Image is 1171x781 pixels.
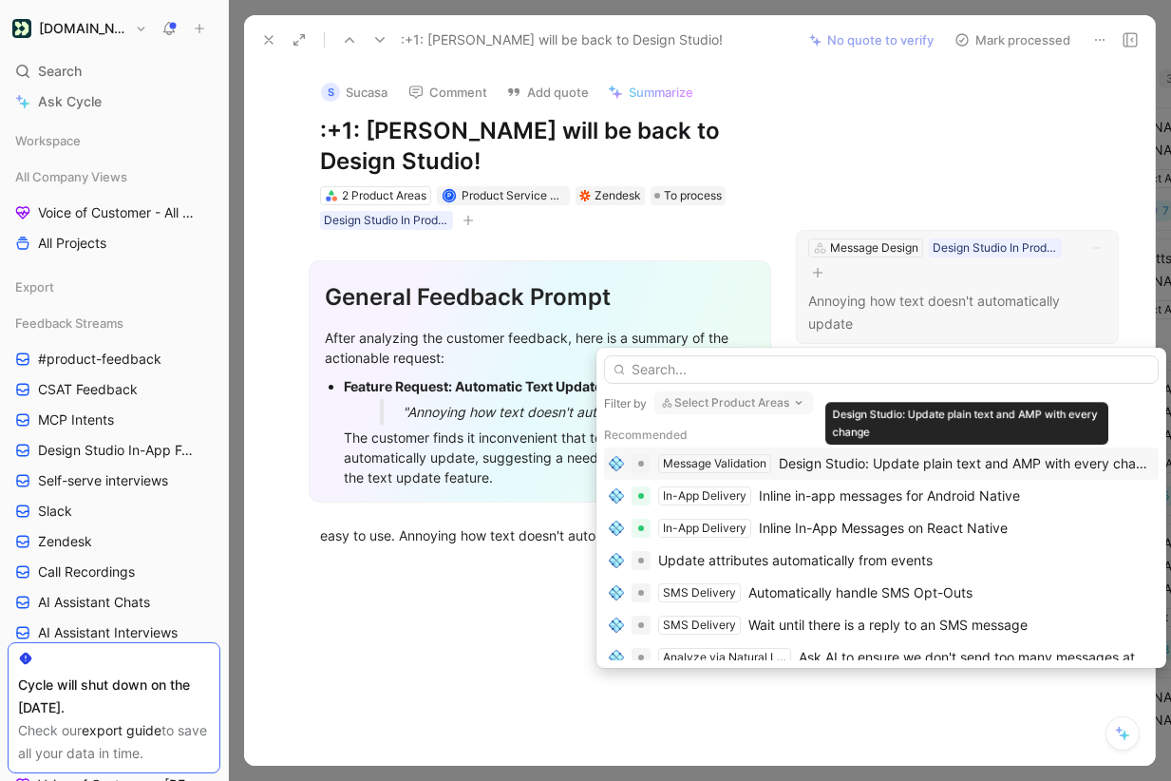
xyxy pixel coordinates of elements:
[759,517,1008,540] div: Inline In-App Messages on React Native
[604,423,1159,448] div: Recommended
[759,485,1020,507] div: Inline in-app messages for Android Native
[663,519,746,538] div: In-App Delivery
[748,614,1028,637] div: Wait until there is a reply to an SMS message
[609,585,624,600] img: 💠
[609,521,624,536] img: 💠
[658,549,933,572] div: Update attributes automatically from events
[609,553,624,568] img: 💠
[663,486,746,505] div: In-App Delivery
[609,456,624,471] img: 💠
[604,355,1159,384] input: Search...
[663,616,736,635] div: SMS Delivery
[748,581,973,604] div: Automatically handle SMS Opt-Outs
[663,583,736,602] div: SMS Delivery
[779,452,1154,475] div: Design Studio: Update plain text and AMP with every change
[604,396,647,411] div: Filter by
[663,648,786,667] div: Analyze via Natural Language
[663,454,766,473] div: Message Validation
[609,618,624,633] img: 💠
[609,488,624,504] img: 💠
[609,650,624,665] img: 💠
[654,391,813,414] button: Select Product Areas
[799,646,1154,669] div: Ask AI to ensure we don't send too many messages at a time
[825,402,1108,445] div: Design Studio: Update plain text and AMP with every change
